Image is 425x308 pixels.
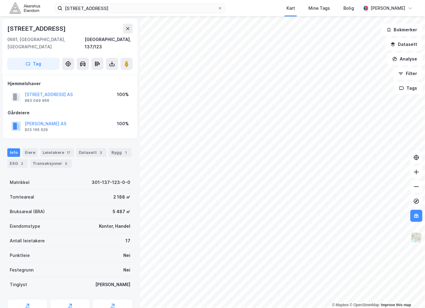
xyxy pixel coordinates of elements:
[23,148,38,157] div: Eiere
[332,303,349,307] a: Mapbox
[123,150,129,156] div: 1
[10,266,33,274] div: Festegrunn
[344,5,354,12] div: Bolig
[109,148,132,157] div: Bygg
[381,24,423,36] button: Bokmerker
[63,161,69,167] div: 5
[385,38,423,50] button: Datasett
[62,4,218,13] input: Søk på adresse, matrikkel, gårdeiere, leietakere eller personer
[65,150,72,156] div: 17
[286,5,295,12] div: Kart
[10,3,40,13] img: akershus-eiendom-logo.9091f326c980b4bce74ccdd9f866810c.svg
[117,91,129,98] div: 100%
[25,98,49,103] div: 983 049 966
[123,266,130,274] div: Nei
[7,58,60,70] button: Tag
[7,148,20,157] div: Info
[123,252,130,259] div: Nei
[19,161,25,167] div: 2
[10,223,40,230] div: Eiendomstype
[85,36,133,50] div: [GEOGRAPHIC_DATA], 137/123
[387,53,423,65] button: Analyse
[394,82,423,94] button: Tags
[95,281,130,288] div: [PERSON_NAME]
[40,148,74,157] div: Leietakere
[411,232,422,244] img: Z
[8,80,132,87] div: Hjemmelshaver
[113,208,130,215] div: 5 487 ㎡
[10,252,30,259] div: Punktleie
[30,159,72,168] div: Transaksjoner
[350,303,379,307] a: OpenStreetMap
[371,5,406,12] div: [PERSON_NAME]
[76,148,107,157] div: Datasett
[92,179,130,186] div: 301-137-123-0-0
[113,193,130,201] div: 2 188 ㎡
[395,279,425,308] iframe: Chat Widget
[117,120,129,127] div: 100%
[10,208,45,215] div: Bruksareal (BRA)
[393,67,423,80] button: Filter
[7,24,67,33] div: [STREET_ADDRESS]
[7,159,28,168] div: ESG
[99,223,130,230] div: Kontor, Handel
[125,237,130,244] div: 17
[395,279,425,308] div: Kontrollprogram for chat
[25,127,48,132] div: 923 166 629
[7,36,85,50] div: 0661, [GEOGRAPHIC_DATA], [GEOGRAPHIC_DATA]
[10,193,34,201] div: Tomteareal
[10,281,27,288] div: Tinglyst
[381,303,411,307] a: Improve this map
[8,109,132,116] div: Gårdeiere
[308,5,330,12] div: Mine Tags
[10,237,45,244] div: Antall leietakere
[10,179,30,186] div: Matrikkel
[98,150,104,156] div: 3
